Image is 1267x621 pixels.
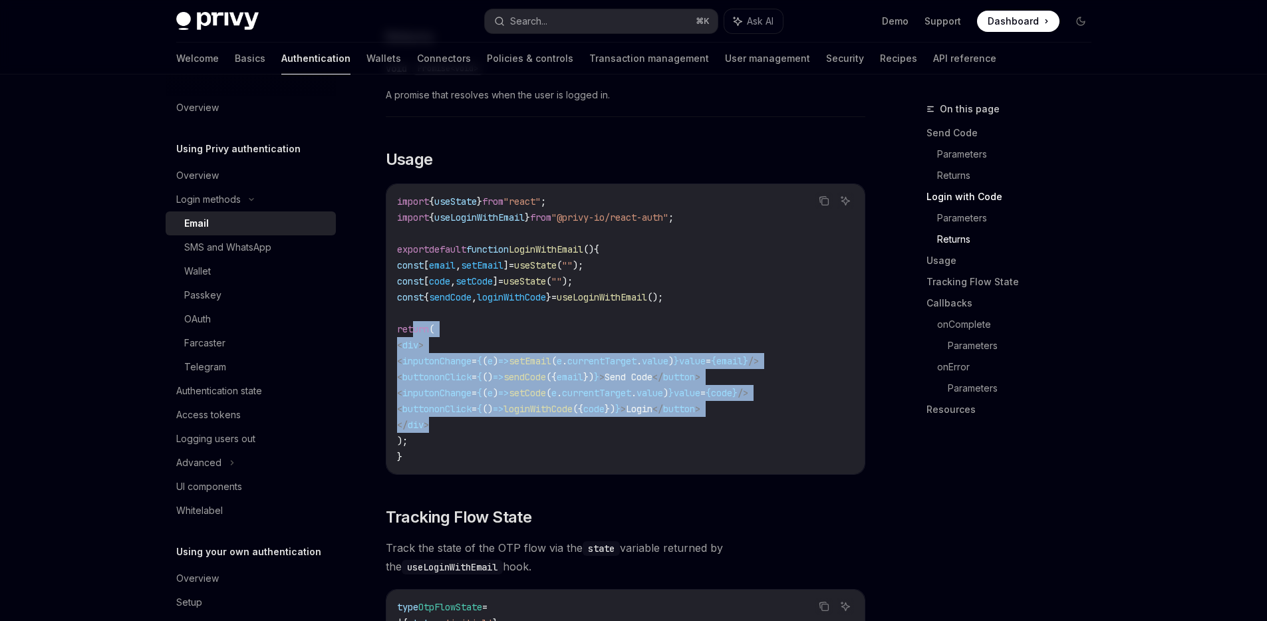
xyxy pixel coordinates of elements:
[472,355,477,367] span: =
[738,387,748,399] span: />
[583,371,594,383] span: })
[493,403,503,415] span: =>
[176,544,321,560] h5: Using your own authentication
[482,403,493,415] span: ()
[176,503,223,519] div: Whitelabel
[631,387,636,399] span: .
[472,291,477,303] span: ,
[402,355,429,367] span: input
[166,379,336,403] a: Authentication state
[418,339,424,351] span: >
[546,291,551,303] span: }
[748,355,759,367] span: />
[599,371,605,383] span: >
[706,387,711,399] span: {
[184,287,221,303] div: Passkey
[695,371,700,383] span: >
[429,211,434,223] span: {
[636,355,642,367] span: .
[663,387,668,399] span: )
[482,195,503,207] span: from
[541,195,546,207] span: ;
[482,601,488,613] span: =
[926,271,1102,293] a: Tracking Flow State
[166,566,336,590] a: Overview
[988,15,1039,28] span: Dashboard
[503,371,546,383] span: sendCode
[562,387,631,399] span: currentTarget
[668,355,674,367] span: )
[166,331,336,355] a: Farcaster
[434,211,525,223] span: useLoginWithEmail
[166,403,336,427] a: Access tokens
[408,419,424,431] span: div
[615,403,621,415] span: }
[557,387,562,399] span: .
[493,275,498,287] span: ]
[176,383,262,399] div: Authentication state
[937,314,1102,335] a: onComplete
[397,243,429,255] span: export
[386,539,865,576] span: Track the state of the OTP flow via the variable returned by the hook.
[815,192,833,209] button: Copy the contents from the code block
[402,339,418,351] span: div
[926,122,1102,144] a: Send Code
[184,239,271,255] div: SMS and WhatsApp
[503,403,573,415] span: loginWithCode
[429,291,472,303] span: sendCode
[493,371,503,383] span: =>
[716,355,743,367] span: email
[397,371,402,383] span: <
[450,275,456,287] span: ,
[557,259,562,271] span: (
[418,601,482,613] span: OtpFlowState
[551,291,557,303] span: =
[482,371,493,383] span: ()
[281,43,351,74] a: Authentication
[937,207,1102,229] a: Parameters
[837,192,854,209] button: Ask AI
[176,43,219,74] a: Welcome
[424,275,429,287] span: [
[429,275,450,287] span: code
[498,355,509,367] span: =>
[626,403,652,415] span: Login
[166,211,336,235] a: Email
[551,211,668,223] span: "@privy-io/react-auth"
[642,355,668,367] span: value
[594,243,599,255] span: {
[397,435,408,447] span: );
[487,43,573,74] a: Policies & controls
[937,144,1102,165] a: Parameters
[583,403,605,415] span: code
[176,191,241,207] div: Login methods
[940,101,1000,117] span: On this page
[176,431,255,447] div: Logging users out
[493,387,498,399] span: )
[397,195,429,207] span: import
[509,259,514,271] span: =
[477,403,482,415] span: {
[386,507,532,528] span: Tracking Flow State
[510,13,547,29] div: Search...
[477,195,482,207] span: }
[732,387,738,399] span: }
[166,283,336,307] a: Passkey
[397,355,402,367] span: <
[837,598,854,615] button: Ask AI
[562,275,573,287] span: );
[366,43,401,74] a: Wallets
[176,570,219,586] div: Overview
[525,211,530,223] span: }
[472,387,477,399] span: =
[695,403,700,415] span: >
[937,356,1102,378] a: onError
[397,387,402,399] span: <
[937,165,1102,186] a: Returns
[498,275,503,287] span: =
[402,387,429,399] span: input
[429,243,466,255] span: default
[743,355,748,367] span: }
[679,355,706,367] span: value
[166,499,336,523] a: Whitelabel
